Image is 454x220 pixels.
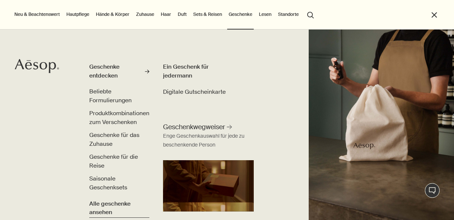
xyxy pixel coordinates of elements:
a: Geschenkwegweiser Enge Geschenkauswahl für jede zu beschenkende PersonAesop Gift Finder [161,121,256,212]
a: Duft [176,10,188,19]
span: Alle geschenke ansehen [89,200,149,217]
a: Beliebte Formulierungen [89,87,149,105]
a: Produktkombinationen zum Verschenken [89,109,149,127]
div: Geschenke entdecken [89,63,143,80]
span: Beliebte Formulierungen [89,88,132,104]
div: Enge Geschenkauswahl für jede zu beschenkende Person [163,132,254,149]
button: Live-Support Chat [425,183,440,198]
span: Saisonale Geschenksets [89,175,127,191]
a: Hautpflege [65,10,91,19]
span: Geschenke für das Zuhause [89,131,139,148]
button: Standorte [277,10,300,19]
a: Geschenke entdecken [89,63,149,83]
svg: Aesop [15,59,59,73]
a: Haar [159,10,173,19]
button: Neu & Beachtenswert [13,10,61,19]
a: Zuhause [135,10,156,19]
span: Produktkombinationen zum Verschenken [89,110,149,126]
a: Geschenke für das Zuhause [89,131,149,148]
a: Saisonale Geschenksets [89,175,149,192]
a: Geschenke für die Reise [89,153,149,170]
a: Digitale Gutscheinkarte [163,88,226,97]
button: Menüpunkt "Suche" öffnen [304,7,317,21]
span: Geschenke für die Reise [89,153,138,169]
img: An Aesop consultant spritzing a cotton bag with fragrance. [309,30,454,220]
a: Hände & Körper [94,10,131,19]
a: Lesen [257,10,273,19]
a: Alle geschenke ansehen [89,197,149,217]
button: Schließen Sie das Menü [430,11,439,19]
a: Sets & Reisen [192,10,223,19]
a: Aesop [13,57,61,77]
div: Ein Geschenk für jedermann [163,63,236,80]
span: Digitale Gutscheinkarte [163,88,226,96]
a: Geschenke [227,10,254,19]
span: Geschenkwegweiser [163,123,225,132]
